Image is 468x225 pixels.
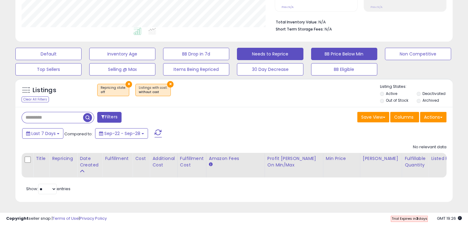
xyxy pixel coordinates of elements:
[405,155,426,168] div: Fulfillable Quantity
[31,130,56,137] span: Last 7 Days
[135,155,147,162] div: Cost
[36,155,47,162] div: Title
[237,48,303,60] button: Needs to Reprice
[209,155,262,162] div: Amazon Fees
[390,112,419,122] button: Columns
[139,85,167,95] span: Listings with cost :
[53,215,79,221] a: Terms of Use
[15,48,82,60] button: Default
[152,155,175,168] div: Additional Cost
[6,216,107,222] div: seller snap | |
[386,98,408,103] label: Out of Stock
[413,144,446,150] div: No relevant data
[265,153,323,178] th: The percentage added to the cost of goods (COGS) that forms the calculator for Min & Max prices.
[89,63,155,76] button: Selling @ Max
[22,128,63,139] button: Last 7 Days
[126,81,132,88] button: ×
[101,85,126,95] span: Repricing state :
[105,155,130,162] div: Fulfillment
[209,162,213,167] small: Amazon Fees.
[311,48,377,60] button: BB Price Below Min
[437,215,462,221] span: 2025-10-6 19:26 GMT
[163,63,229,76] button: Items Being Repriced
[95,128,148,139] button: Sep-22 - Sep-28
[80,215,107,221] a: Privacy Policy
[357,112,389,122] button: Save View
[276,19,318,25] b: Total Inventory Value:
[385,48,451,60] button: Non Competitive
[282,5,294,9] small: Prev: N/A
[363,155,399,162] div: [PERSON_NAME]
[325,26,332,32] span: N/A
[237,63,303,76] button: 30 Day Decrease
[394,114,414,120] span: Columns
[80,155,100,168] div: Date Created
[180,155,204,168] div: Fulfillment Cost
[420,112,446,122] button: Actions
[276,27,324,32] b: Short Term Storage Fees:
[326,155,358,162] div: Min Price
[139,90,167,94] div: without cost
[416,216,418,221] b: 3
[89,48,155,60] button: Inventory Age
[97,112,121,123] button: Filters
[6,215,29,221] strong: Copyright
[167,81,174,88] button: ×
[422,91,445,96] label: Deactivated
[380,84,453,90] p: Listing States:
[15,63,82,76] button: Top Sellers
[163,48,229,60] button: BB Drop in 7d
[276,18,442,25] li: N/A
[391,216,427,221] span: Trial Expires in days
[422,98,439,103] label: Archived
[22,96,49,102] div: Clear All Filters
[101,90,126,94] div: off
[104,130,140,137] span: Sep-22 - Sep-28
[26,186,70,192] span: Show: entries
[311,63,377,76] button: BB Eligible
[386,91,397,96] label: Active
[64,131,93,137] span: Compared to:
[267,155,321,168] div: Profit [PERSON_NAME] on Min/Max
[52,155,74,162] div: Repricing
[370,5,382,9] small: Prev: N/A
[33,86,56,95] h5: Listings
